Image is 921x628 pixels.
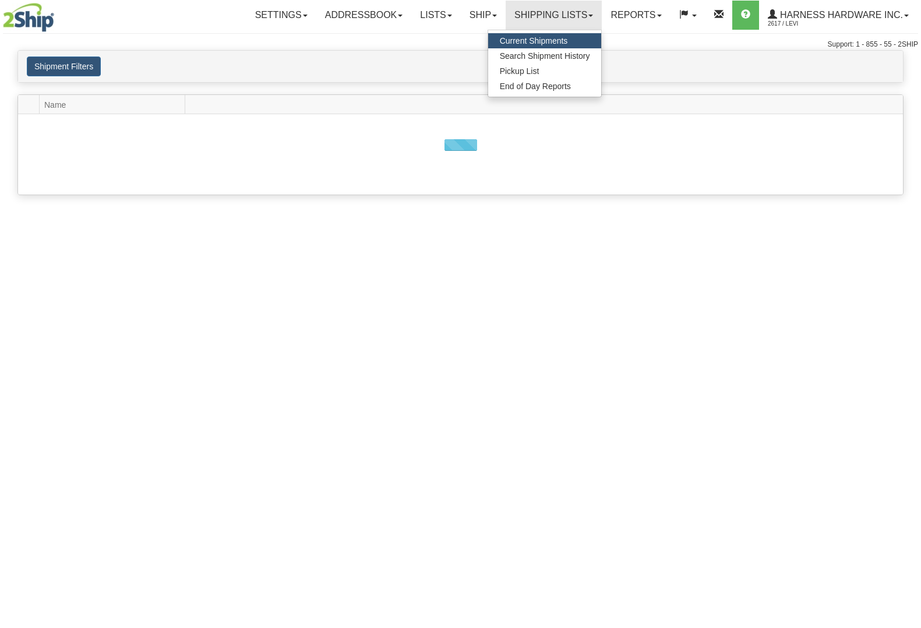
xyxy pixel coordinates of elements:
span: Search Shipment History [500,51,590,61]
img: logo2617.jpg [3,3,54,32]
a: Ship [461,1,506,30]
a: Current Shipments [488,33,602,48]
button: Shipment Filters [27,57,101,76]
a: Reports [602,1,670,30]
span: Harness Hardware Inc. [777,10,903,20]
a: Harness Hardware Inc. 2617 / Levi [759,1,918,30]
a: Settings [246,1,316,30]
span: 2617 / Levi [768,18,855,30]
a: Pickup List [488,63,602,79]
a: Shipping lists [506,1,602,30]
a: Search Shipment History [488,48,602,63]
a: Addressbook [316,1,412,30]
a: Lists [411,1,460,30]
span: Pickup List [500,66,539,76]
span: End of Day Reports [500,82,571,91]
span: Current Shipments [500,36,568,45]
div: Support: 1 - 855 - 55 - 2SHIP [3,40,918,50]
a: End of Day Reports [488,79,602,94]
